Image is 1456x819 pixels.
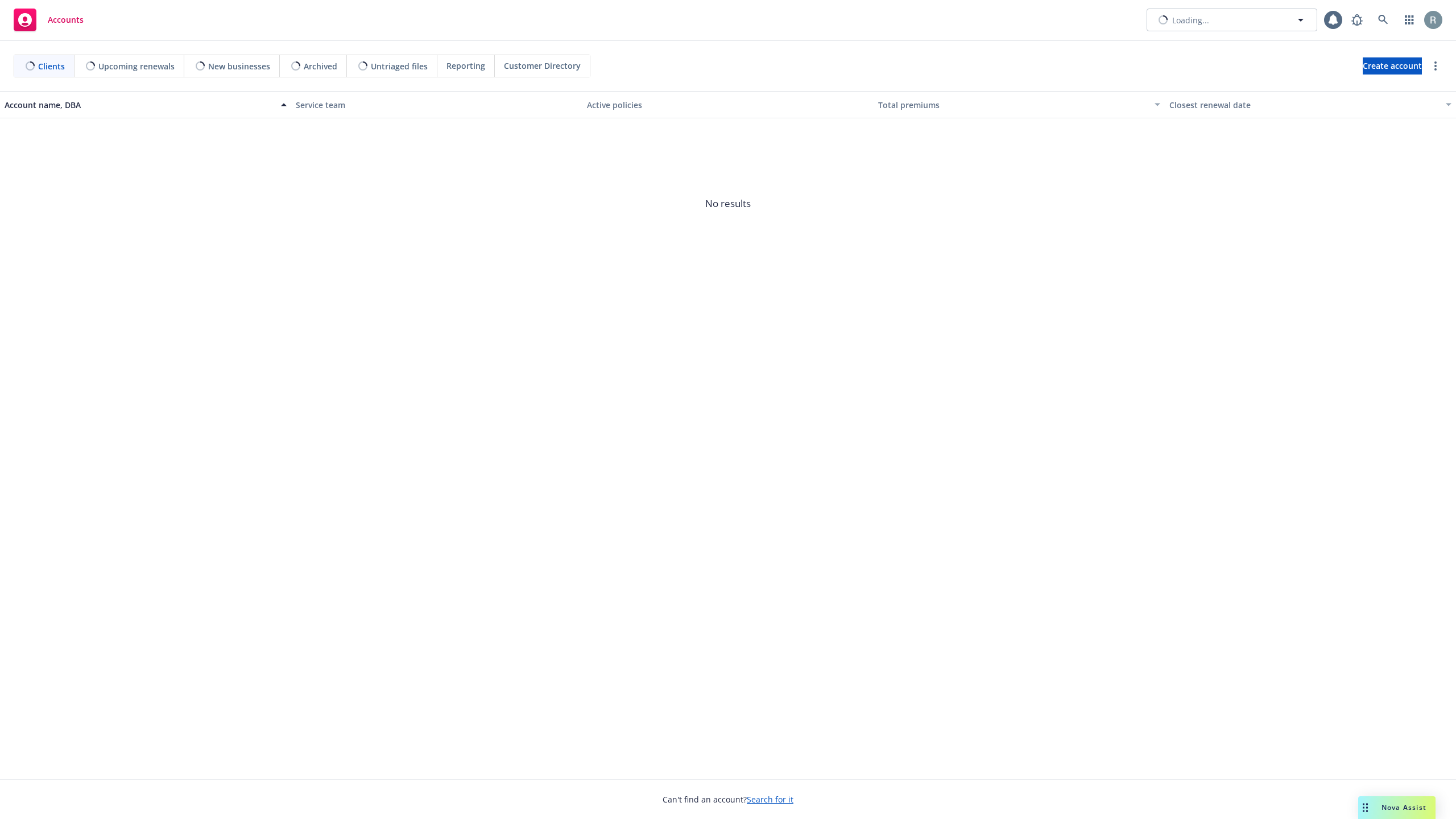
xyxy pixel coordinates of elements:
span: Archived [304,60,337,72]
span: Clients [38,60,65,72]
a: Create account [1363,57,1422,75]
button: Total premiums [874,91,1165,118]
span: Nova Assist [1381,803,1426,812]
a: Search for it [747,794,793,805]
a: more [1429,59,1442,73]
span: Can't find an account? [663,793,793,805]
div: Drag to move [1358,796,1372,819]
button: Active policies [582,91,874,118]
span: Accounts [48,15,84,24]
div: Service team [296,99,578,111]
a: Accounts [9,4,88,36]
a: Switch app [1398,9,1421,31]
span: Loading... [1172,14,1209,26]
div: Account name, DBA [5,99,274,111]
button: Loading... [1147,9,1317,31]
span: Customer Directory [504,60,581,72]
span: Reporting [446,60,485,72]
button: Closest renewal date [1165,91,1456,118]
button: Service team [291,91,582,118]
div: Closest renewal date [1169,99,1439,111]
a: Report a Bug [1346,9,1368,31]
img: photo [1424,11,1442,29]
a: Search [1372,9,1395,31]
span: Untriaged files [371,60,428,72]
div: Total premiums [878,99,1148,111]
div: Active policies [587,99,869,111]
span: New businesses [208,60,270,72]
span: Upcoming renewals [98,60,175,72]
button: Nova Assist [1358,796,1436,819]
span: Create account [1363,55,1422,77]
